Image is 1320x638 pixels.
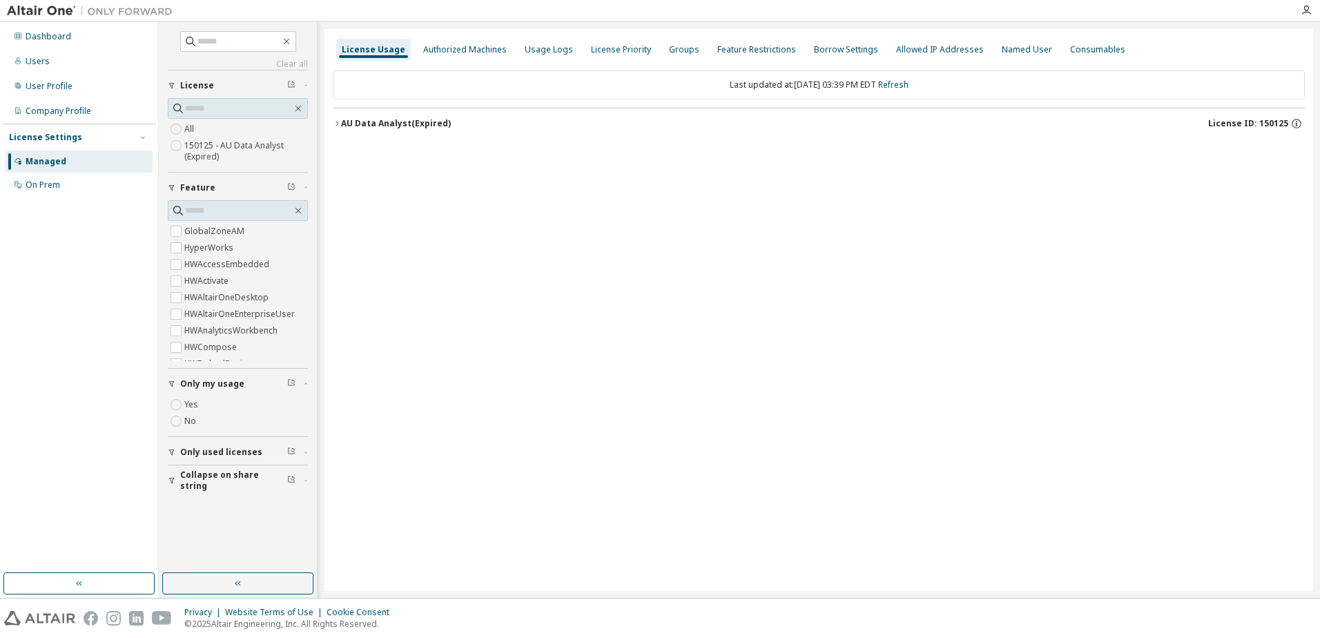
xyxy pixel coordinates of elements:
[168,59,308,70] a: Clear all
[4,611,75,626] img: altair_logo.svg
[327,607,398,618] div: Cookie Consent
[168,70,308,101] button: License
[717,44,796,55] div: Feature Restrictions
[168,437,308,467] button: Only used licenses
[184,607,225,618] div: Privacy
[26,31,71,42] div: Dashboard
[669,44,699,55] div: Groups
[184,121,197,137] label: All
[168,369,308,399] button: Only my usage
[525,44,573,55] div: Usage Logs
[341,118,451,129] div: AU Data Analyst (Expired)
[184,322,280,339] label: HWAnalyticsWorkbench
[184,240,236,256] label: HyperWorks
[287,475,295,486] span: Clear filter
[333,108,1305,139] button: AU Data Analyst(Expired)License ID: 150125
[180,447,262,458] span: Only used licenses
[184,256,272,273] label: HWAccessEmbedded
[184,618,398,630] p: © 2025 Altair Engineering, Inc. All Rights Reserved.
[814,44,878,55] div: Borrow Settings
[180,378,244,389] span: Only my usage
[129,611,144,626] img: linkedin.svg
[184,413,199,429] label: No
[287,447,295,458] span: Clear filter
[225,607,327,618] div: Website Terms of Use
[287,182,295,193] span: Clear filter
[9,132,82,143] div: License Settings
[26,156,66,167] div: Managed
[184,356,249,372] label: HWEmbedBasic
[184,137,308,165] label: 150125 - AU Data Analyst (Expired)
[26,106,91,117] div: Company Profile
[168,465,308,496] button: Collapse on share string
[84,611,98,626] img: facebook.svg
[896,44,984,55] div: Allowed IP Addresses
[287,378,295,389] span: Clear filter
[152,611,172,626] img: youtube.svg
[106,611,121,626] img: instagram.svg
[287,80,295,91] span: Clear filter
[184,223,247,240] label: GlobalZoneAM
[26,81,72,92] div: User Profile
[1070,44,1125,55] div: Consumables
[180,80,214,91] span: License
[878,79,909,90] a: Refresh
[7,4,179,18] img: Altair One
[26,56,50,67] div: Users
[180,182,215,193] span: Feature
[180,470,287,492] span: Collapse on share string
[591,44,651,55] div: License Priority
[333,70,1305,99] div: Last updated at: [DATE] 03:39 PM EDT
[342,44,405,55] div: License Usage
[1208,118,1288,129] span: License ID: 150125
[168,173,308,203] button: Feature
[423,44,507,55] div: Authorized Machines
[184,396,201,413] label: Yes
[26,180,60,191] div: On Prem
[184,289,271,306] label: HWAltairOneDesktop
[184,273,231,289] label: HWActivate
[184,339,240,356] label: HWCompose
[1002,44,1052,55] div: Named User
[184,306,298,322] label: HWAltairOneEnterpriseUser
